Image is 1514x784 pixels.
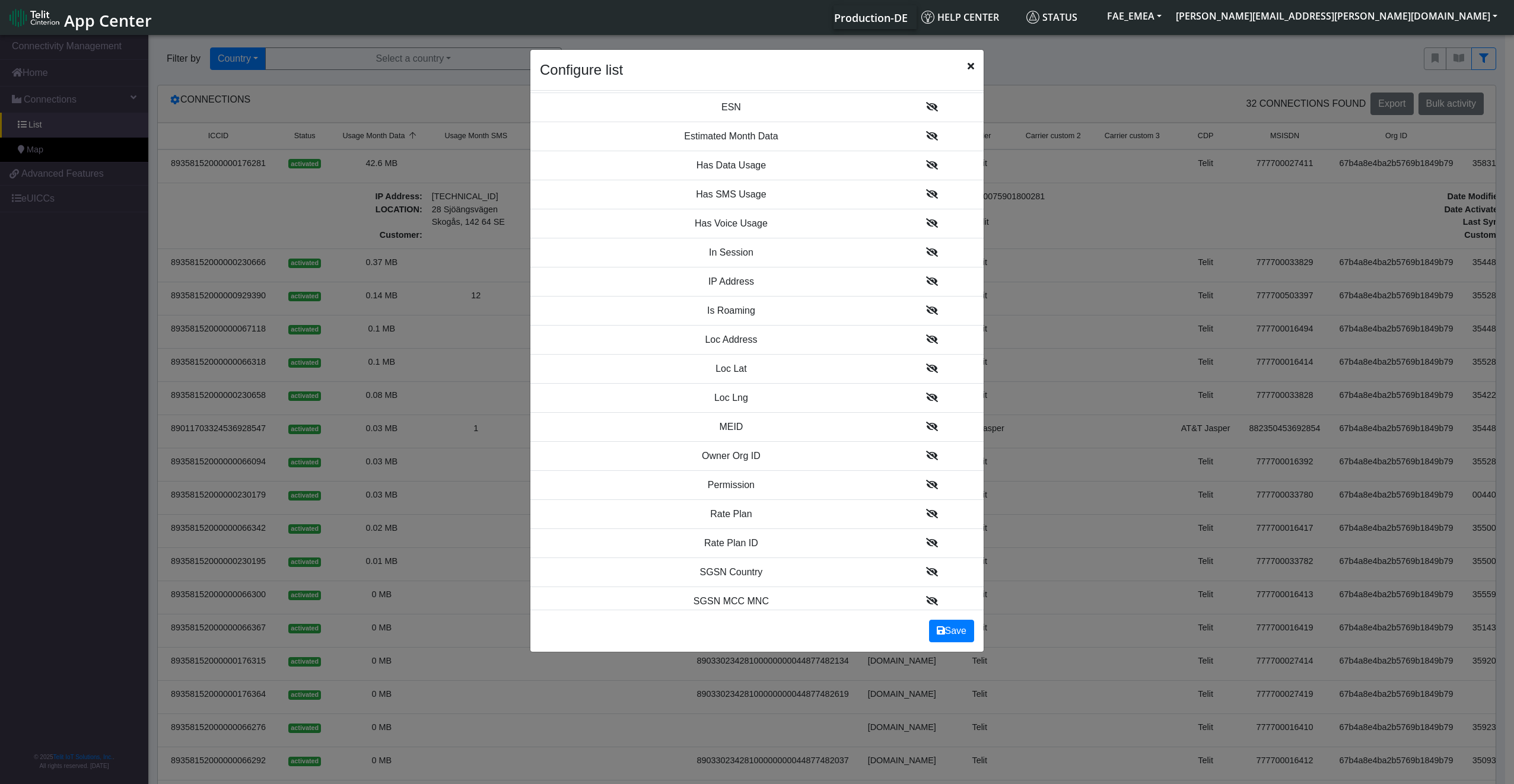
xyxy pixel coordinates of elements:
td: Owner Org ID [583,441,880,470]
span: Close [968,59,974,74]
td: Loc Lat [583,354,880,383]
a: Your current platform instance [834,5,907,29]
td: SGSN MCC MNC [583,587,880,616]
td: Rate Plan [583,499,880,528]
td: Has Voice Usage [583,209,880,238]
td: Permission [583,470,880,499]
span: Status [1026,11,1077,24]
td: MEID [583,412,880,441]
td: ESN [583,93,880,122]
td: Rate Plan ID [583,528,880,557]
td: Is Roaming [583,296,880,325]
td: Loc Address [583,325,880,354]
td: Loc Lng [583,383,880,412]
img: status.svg [1026,11,1039,24]
td: IP Address [583,267,880,296]
span: App Center [64,9,152,31]
td: Estimated Month Data [583,122,880,151]
span: Production-DE [834,11,908,25]
button: [PERSON_NAME][EMAIL_ADDRESS][PERSON_NAME][DOMAIN_NAME] [1169,5,1505,27]
img: logo-telit-cinterion-gw-new.png [9,8,59,27]
span: Help center [921,11,999,24]
td: SGSN Country [583,557,880,587]
button: Save [929,620,974,642]
td: Has Data Usage [583,151,880,180]
img: knowledge.svg [921,11,934,24]
h4: Configure list [540,59,623,81]
td: Has SMS Usage [583,180,880,209]
td: In Session [583,238,880,267]
button: FAE_EMEA [1100,5,1169,27]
